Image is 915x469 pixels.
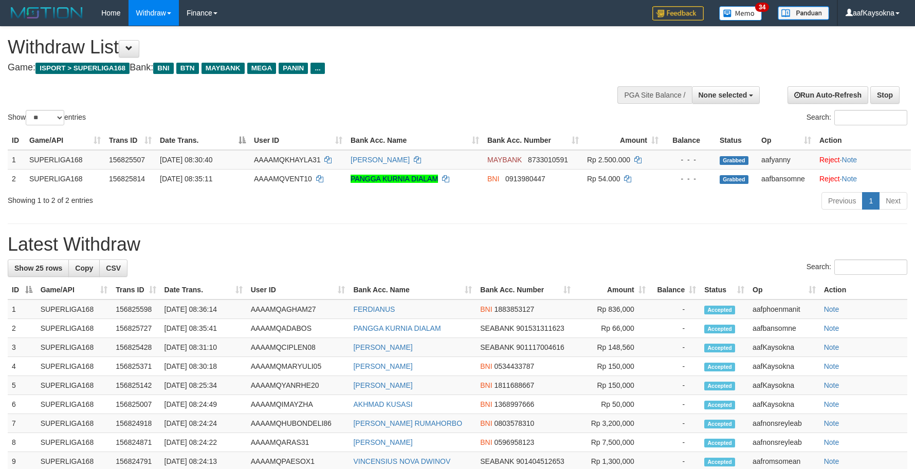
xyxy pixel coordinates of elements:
[353,362,412,370] a: [PERSON_NAME]
[704,306,735,314] span: Accepted
[704,325,735,333] span: Accepted
[250,131,346,150] th: User ID: activate to sort column ascending
[700,280,748,299] th: Status: activate to sort column ascending
[480,400,492,408] span: BNI
[247,395,350,414] td: AAAAMQIMAYZHA
[8,433,36,452] td: 8
[8,319,36,338] td: 2
[704,439,735,447] span: Accepted
[8,169,25,188] td: 2
[483,131,583,150] th: Bank Acc. Number: activate to sort column ascending
[8,234,907,255] h1: Latest Withdraw
[353,305,395,313] a: FERDIANUS
[112,395,160,414] td: 156825007
[8,131,25,150] th: ID
[819,175,840,183] a: Reject
[254,156,321,164] span: AAAAMQKHAYLA31
[575,319,650,338] td: Rp 66,000
[75,264,93,272] span: Copy
[112,319,160,338] td: 156825727
[778,6,829,20] img: panduan.png
[112,338,160,357] td: 156825428
[25,150,105,170] td: SUPERLIGA168
[105,131,156,150] th: Trans ID: activate to sort column ascending
[575,338,650,357] td: Rp 148,560
[834,259,907,275] input: Search:
[480,362,492,370] span: BNI
[757,131,815,150] th: Op: activate to sort column ascending
[36,433,112,452] td: SUPERLIGA168
[650,414,700,433] td: -
[495,362,535,370] span: Copy 0534433787 to clipboard
[575,357,650,376] td: Rp 150,000
[815,131,911,150] th: Action
[480,381,492,389] span: BNI
[8,299,36,319] td: 1
[699,91,747,99] span: None selected
[36,299,112,319] td: SUPERLIGA168
[35,63,130,74] span: ISPORT > SUPERLIGA168
[353,324,441,332] a: PANGGA KURNIA DIALAM
[254,175,312,183] span: AAAAMQVENT10
[824,457,839,465] a: Note
[704,344,735,352] span: Accepted
[704,382,735,390] span: Accepted
[516,324,564,332] span: Copy 901531311623 to clipboard
[156,131,250,150] th: Date Trans.: activate to sort column descending
[575,280,650,299] th: Amount: activate to sort column ascending
[36,319,112,338] td: SUPERLIGA168
[160,299,247,319] td: [DATE] 08:36:14
[109,175,145,183] span: 156825814
[815,169,911,188] td: ·
[495,381,535,389] span: Copy 1811688667 to clipboard
[650,395,700,414] td: -
[788,86,868,104] a: Run Auto-Refresh
[353,419,462,427] a: [PERSON_NAME] RUMAHORBO
[349,280,476,299] th: Bank Acc. Name: activate to sort column ascending
[650,433,700,452] td: -
[720,175,748,184] span: Grabbed
[879,192,907,210] a: Next
[667,155,711,165] div: - - -
[650,299,700,319] td: -
[650,338,700,357] td: -
[487,156,522,164] span: MAYBANK
[819,156,840,164] a: Reject
[495,305,535,313] span: Copy 1883853127 to clipboard
[8,110,86,125] label: Show entries
[8,259,69,277] a: Show 25 rows
[575,414,650,433] td: Rp 3,200,000
[480,324,514,332] span: SEABANK
[667,174,711,184] div: - - -
[820,280,907,299] th: Action
[36,414,112,433] td: SUPERLIGA168
[8,357,36,376] td: 4
[8,150,25,170] td: 1
[516,457,564,465] span: Copy 901404512653 to clipboard
[160,175,212,183] span: [DATE] 08:35:11
[351,156,410,164] a: [PERSON_NAME]
[495,419,535,427] span: Copy 0803578310 to clipboard
[757,169,815,188] td: aafbansomne
[112,299,160,319] td: 156825598
[720,156,748,165] span: Grabbed
[112,357,160,376] td: 156825371
[748,338,820,357] td: aafKaysokna
[748,414,820,433] td: aafnonsreyleab
[748,357,820,376] td: aafKaysokna
[587,175,620,183] span: Rp 54.000
[650,280,700,299] th: Balance: activate to sort column ascending
[112,376,160,395] td: 156825142
[821,192,863,210] a: Previous
[487,175,499,183] span: BNI
[351,175,438,183] a: PANGGA KURNIA DIALAM
[617,86,691,104] div: PGA Site Balance /
[8,63,600,73] h4: Game: Bank:
[480,419,492,427] span: BNI
[583,131,663,150] th: Amount: activate to sort column ascending
[25,131,105,150] th: Game/API: activate to sort column ascending
[719,6,762,21] img: Button%20Memo.svg
[109,156,145,164] span: 156825507
[476,280,575,299] th: Bank Acc. Number: activate to sort column ascending
[824,419,839,427] a: Note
